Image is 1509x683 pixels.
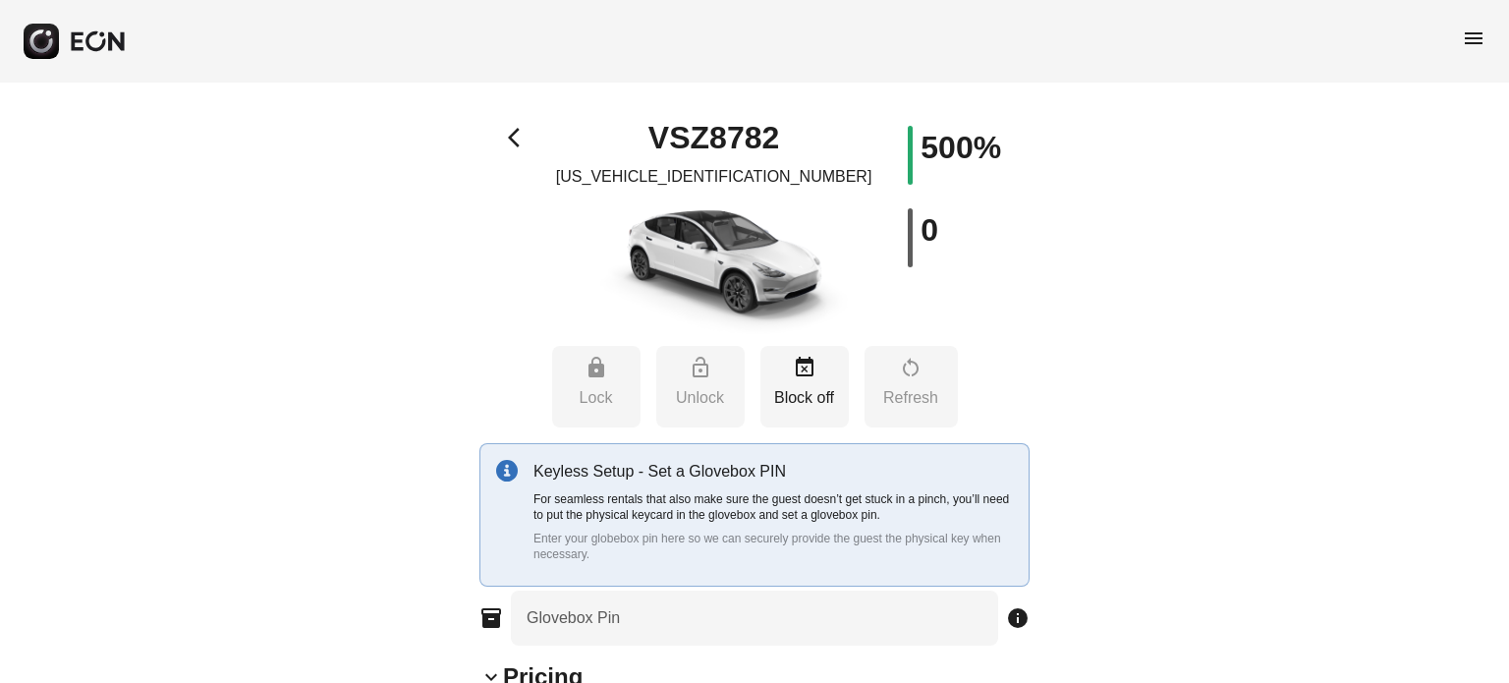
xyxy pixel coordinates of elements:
p: Keyless Setup - Set a Glovebox PIN [533,460,1013,484]
h1: 500% [921,136,1001,159]
h1: VSZ8782 [648,126,779,149]
label: Glovebox Pin [527,606,620,630]
span: inventory_2 [479,606,503,630]
span: menu [1462,27,1485,50]
p: Block off [770,386,839,410]
p: [US_VEHICLE_IDENTIFICATION_NUMBER] [556,165,872,189]
button: Block off [760,346,849,427]
p: For seamless rentals that also make sure the guest doesn’t get stuck in a pinch, you’ll need to p... [533,491,1013,523]
span: arrow_back_ios [508,126,531,149]
h1: 0 [921,218,938,242]
p: Enter your globebox pin here so we can securely provide the guest the physical key when necessary. [533,531,1013,562]
img: info [496,460,518,482]
img: car [577,197,852,334]
span: info [1006,606,1030,630]
span: event_busy [793,356,816,379]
